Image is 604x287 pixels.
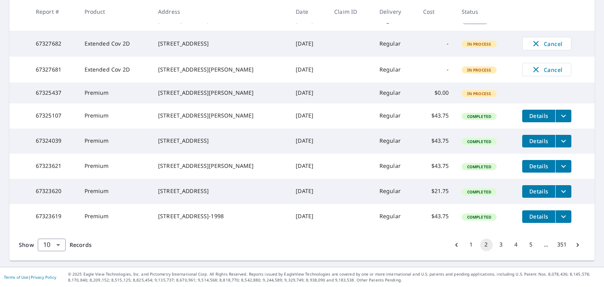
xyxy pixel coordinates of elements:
span: Details [527,137,551,145]
td: Regular [373,154,417,179]
button: Go to page 4 [510,239,523,251]
span: In Process [462,67,496,73]
td: Regular [373,83,417,103]
span: Cancel [530,65,563,74]
td: 67325107 [29,103,78,129]
span: Cancel [530,39,563,48]
button: Go to page 3 [495,239,508,251]
button: filesDropdownBtn-67323620 [555,185,571,198]
button: Cancel [522,63,571,76]
div: [STREET_ADDRESS] [158,137,283,145]
td: [DATE] [289,83,328,103]
span: Records [70,241,92,248]
span: Details [527,112,551,120]
button: filesDropdownBtn-67323621 [555,160,571,173]
td: Premium [78,83,152,103]
td: $21.75 [417,179,455,204]
td: Regular [373,57,417,83]
span: Details [527,213,551,220]
nav: pagination navigation [449,239,585,251]
td: Extended Cov 2D [78,57,152,83]
div: [STREET_ADDRESS] [158,40,283,48]
button: detailsBtn-67323621 [522,160,555,173]
td: [DATE] [289,103,328,129]
button: Go to next page [571,239,584,251]
td: [DATE] [289,154,328,179]
td: [DATE] [289,204,328,229]
div: [STREET_ADDRESS]-1998 [158,212,283,220]
a: Privacy Policy [31,274,56,280]
button: Go to page 1 [465,239,478,251]
div: … [540,241,552,248]
td: 67323620 [29,179,78,204]
td: $43.75 [417,129,455,154]
span: Details [527,188,551,195]
td: $0.00 [417,83,455,103]
span: In Process [462,41,496,47]
td: 67324039 [29,129,78,154]
button: filesDropdownBtn-67324039 [555,135,571,147]
span: Completed [462,139,496,144]
div: [STREET_ADDRESS] [158,187,283,195]
td: [DATE] [289,179,328,204]
td: Premium [78,103,152,129]
div: [STREET_ADDRESS][PERSON_NAME] [158,66,283,74]
button: detailsBtn-67323619 [522,210,555,223]
button: filesDropdownBtn-67323619 [555,210,571,223]
button: detailsBtn-67325107 [522,110,555,122]
td: Premium [78,154,152,179]
button: Go to previous page [450,239,463,251]
td: $43.75 [417,154,455,179]
td: Premium [78,204,152,229]
button: detailsBtn-67323620 [522,185,555,198]
td: Regular [373,129,417,154]
span: Details [527,162,551,170]
button: Go to page 5 [525,239,538,251]
button: page 2 [480,239,493,251]
div: Show 10 records [38,239,66,251]
button: detailsBtn-67324039 [522,135,555,147]
div: 10 [38,234,66,256]
td: - [417,57,455,83]
td: Regular [373,179,417,204]
td: Regular [373,204,417,229]
td: - [417,31,455,57]
a: Terms of Use [4,274,28,280]
td: [DATE] [289,57,328,83]
span: Show [19,241,34,248]
p: | [4,275,56,280]
td: $43.75 [417,103,455,129]
span: Completed [462,214,496,220]
div: [STREET_ADDRESS][PERSON_NAME] [158,162,283,170]
td: 67325437 [29,83,78,103]
div: [STREET_ADDRESS][PERSON_NAME] [158,89,283,97]
div: [STREET_ADDRESS][PERSON_NAME] [158,112,283,120]
button: Go to page 351 [555,239,569,251]
td: Premium [78,179,152,204]
button: Cancel [522,37,571,50]
td: 67323621 [29,154,78,179]
p: © 2025 Eagle View Technologies, Inc. and Pictometry International Corp. All Rights Reserved. Repo... [68,271,600,283]
td: Premium [78,129,152,154]
td: [DATE] [289,129,328,154]
td: Extended Cov 2D [78,31,152,57]
td: 67323619 [29,204,78,229]
span: Completed [462,164,496,169]
td: Regular [373,103,417,129]
span: Completed [462,114,496,119]
td: 67327682 [29,31,78,57]
td: [DATE] [289,31,328,57]
button: filesDropdownBtn-67325107 [555,110,571,122]
span: Completed [462,189,496,195]
td: 67327681 [29,57,78,83]
td: Regular [373,31,417,57]
td: $43.75 [417,204,455,229]
span: In Process [462,91,496,96]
